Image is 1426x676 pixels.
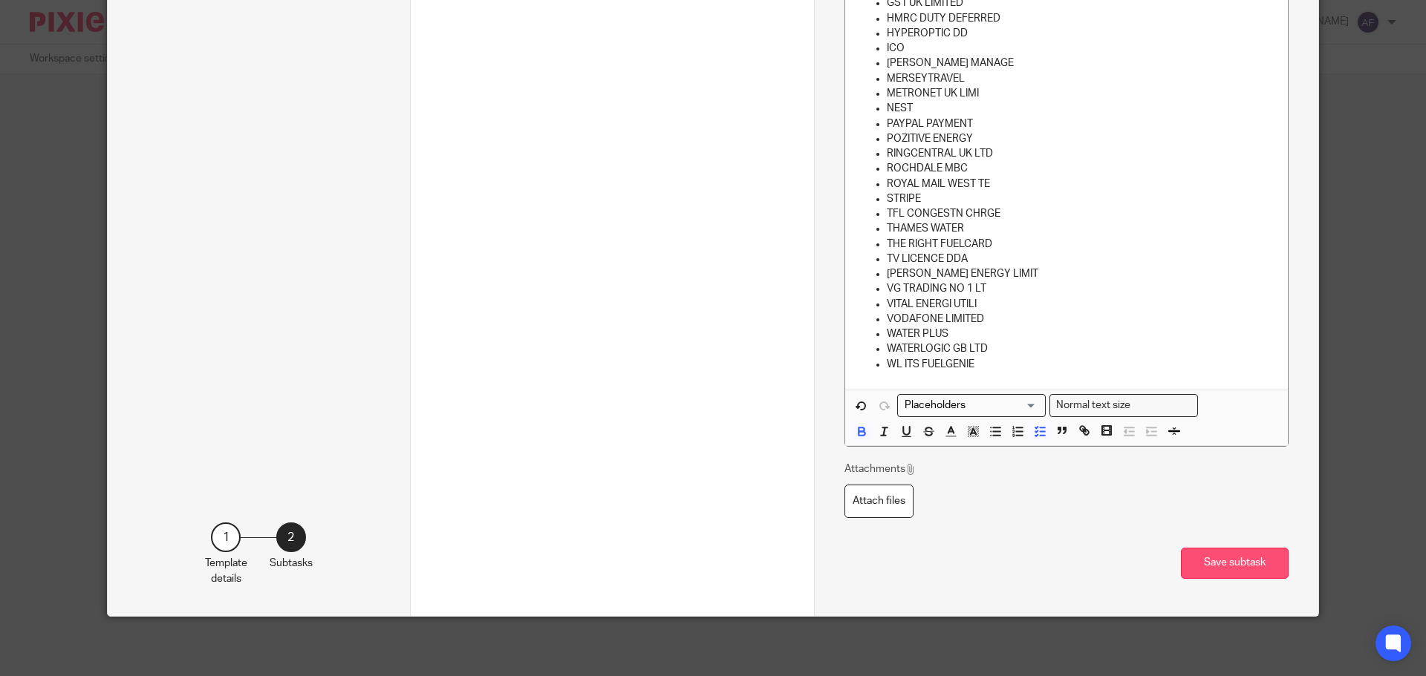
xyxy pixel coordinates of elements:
p: METRONET UK LIMI [887,86,1276,101]
p: VODAFONE LIMITED [887,312,1276,326]
div: 2 [276,522,306,552]
span: Normal text size [1053,398,1134,413]
p: WATER PLUS [887,326,1276,341]
div: Search for option [1049,394,1198,417]
p: POZITIVE ENERGY [887,131,1276,146]
p: NEST [887,101,1276,116]
p: ROCHDALE MBC [887,161,1276,176]
p: PAYPAL PAYMENT [887,117,1276,131]
p: Attachments [844,462,917,476]
div: Search for option [897,394,1046,417]
p: TFL CONGESTN CHRGE [887,206,1276,221]
p: Template details [205,556,247,586]
p: [PERSON_NAME] MANAGE [887,56,1276,70]
label: Attach files [844,485,914,518]
p: WATERLOGIC GB LTD [887,341,1276,356]
button: Save subtask [1181,548,1289,580]
div: Text styles [1049,394,1198,417]
p: WL ITS FUELGENIE [887,357,1276,372]
p: STRIPE [887,191,1276,206]
input: Search for option [1136,398,1189,413]
p: TV LICENCE DDA [887,252,1276,266]
p: THE RIGHT FUELCARD [887,237,1276,252]
p: VITAL ENERGI UTILI [887,297,1276,312]
p: RINGCENTRAL UK LTD [887,146,1276,161]
p: ICO [887,41,1276,56]
p: ROYAL MAIL WEST TE [887,177,1276,191]
p: HMRC DUTY DEFERRED [887,11,1276,26]
p: [PERSON_NAME] ENERGY LIMIT [887,266,1276,281]
p: VG TRADING NO 1 LT [887,281,1276,296]
p: THAMES WATER [887,221,1276,236]
div: 1 [211,522,241,552]
p: HYPEROPTIC DD [887,26,1276,41]
p: MERSEYTRAVEL [887,71,1276,86]
input: Search for option [899,398,1037,413]
p: Subtasks [270,556,313,571]
div: Placeholders [897,394,1046,417]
